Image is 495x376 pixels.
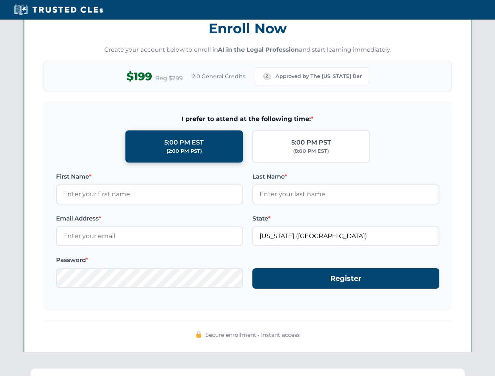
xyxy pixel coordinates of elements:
[252,268,439,289] button: Register
[252,214,439,223] label: State
[252,172,439,181] label: Last Name
[252,226,439,246] input: Missouri (MO)
[56,214,243,223] label: Email Address
[205,331,300,339] span: Secure enrollment • Instant access
[164,137,204,148] div: 5:00 PM EST
[293,147,329,155] div: (8:00 PM EST)
[56,226,243,246] input: Enter your email
[167,147,202,155] div: (2:00 PM PST)
[218,46,299,53] strong: AI in the Legal Profession
[56,184,243,204] input: Enter your first name
[155,74,183,83] span: Reg $299
[56,114,439,124] span: I prefer to attend at the following time:
[276,72,362,80] span: Approved by The [US_STATE] Bar
[12,4,105,16] img: Trusted CLEs
[192,72,245,81] span: 2.0 General Credits
[127,68,152,85] span: $199
[56,255,243,265] label: Password
[56,172,243,181] label: First Name
[291,137,331,148] div: 5:00 PM PST
[44,45,452,54] p: Create your account below to enroll in and start learning immediately.
[261,71,272,82] img: Missouri Bar
[196,331,202,338] img: 🔒
[44,16,452,41] h3: Enroll Now
[252,184,439,204] input: Enter your last name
